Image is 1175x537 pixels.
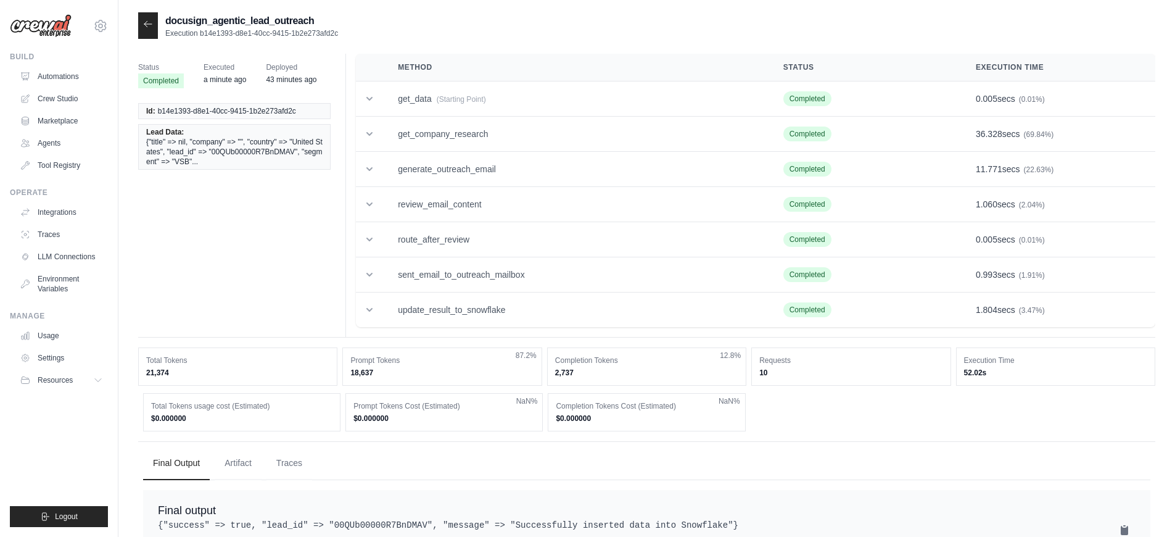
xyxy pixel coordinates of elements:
span: Resources [38,375,73,385]
button: Traces [266,447,312,480]
span: Completed [138,73,184,88]
dt: Completion Tokens Cost (Estimated) [556,401,737,411]
span: Completed [783,91,831,106]
span: Completed [783,302,831,317]
time: August 21, 2025 at 11:10 CDT [266,75,316,84]
td: get_company_research [383,117,769,152]
span: {"title" => nil, "company" => "", "country" => "United States", "lead_id" => "00QUb00000R7BnDMAV"... [146,137,323,167]
button: Logout [10,506,108,527]
td: secs [961,81,1155,117]
dt: Total Tokens usage cost (Estimated) [151,401,332,411]
dd: 21,374 [146,368,329,378]
span: Deployed [266,61,316,73]
a: Integrations [15,202,108,222]
span: Logout [55,512,78,522]
dt: Prompt Tokens [350,356,534,365]
span: (3.47%) [1019,306,1045,315]
a: Tool Registry [15,156,108,175]
span: 12.8% [720,351,741,360]
span: (22.63%) [1024,165,1054,174]
span: Completed [783,197,831,212]
th: Execution Time [961,54,1155,81]
th: Method [383,54,769,81]
dd: $0.000000 [556,414,737,423]
span: (1.91%) [1019,271,1045,280]
span: 0.993 [976,270,997,280]
dt: Execution Time [964,356,1147,365]
td: secs [961,257,1155,293]
dd: 2,737 [555,368,738,378]
pre: {"success" => true, "lead_id" => "00QUb00000R7BnDMAV", "message" => "Successfully inserted data i... [158,519,1136,531]
dd: 52.02s [964,368,1147,378]
span: (69.84%) [1024,130,1054,139]
td: secs [961,152,1155,187]
span: 0.005 [976,235,997,244]
td: review_email_content [383,187,769,222]
a: Crew Studio [15,89,108,109]
span: Completed [783,232,831,247]
td: secs [961,117,1155,152]
span: 0.005 [976,94,997,104]
p: Execution b14e1393-d8e1-40cc-9415-1b2e273afd2c [165,28,338,38]
span: Id: [146,106,155,116]
button: Final Output [143,447,210,480]
a: Usage [15,326,108,346]
time: August 21, 2025 at 11:51 CDT [204,75,246,84]
td: sent_email_to_outreach_mailbox [383,257,769,293]
button: Artifact [215,447,262,480]
span: 36.328 [976,129,1002,139]
dt: Total Tokens [146,356,329,365]
span: Final output [158,504,216,517]
span: Completed [783,267,831,282]
td: secs [961,222,1155,257]
a: Settings [15,348,108,368]
dd: 18,637 [350,368,534,378]
div: Manage [10,311,108,321]
dt: Prompt Tokens Cost (Estimated) [353,401,535,411]
td: update_result_to_snowflake [383,293,769,328]
span: Completed [783,127,831,141]
button: Resources [15,370,108,390]
dt: Completion Tokens [555,356,738,365]
span: Status [138,61,184,73]
td: get_data [383,81,769,117]
span: 11.771 [976,164,1002,174]
td: secs [961,293,1155,328]
span: b14e1393-d8e1-40cc-9415-1b2e273afd2c [158,106,296,116]
span: 1.804 [976,305,997,315]
span: Executed [204,61,246,73]
th: Status [769,54,961,81]
span: Completed [783,162,831,177]
a: Agents [15,133,108,153]
dd: 10 [759,368,942,378]
td: secs [961,187,1155,222]
td: route_after_review [383,222,769,257]
div: Operate [10,188,108,198]
h2: docusign_agentic_lead_outreach [165,14,338,28]
span: (0.01%) [1019,236,1045,244]
span: (Starting Point) [437,95,486,104]
div: Build [10,52,108,62]
span: NaN% [516,396,538,406]
a: Automations [15,67,108,86]
dd: $0.000000 [151,414,332,423]
td: generate_outreach_email [383,152,769,187]
a: Traces [15,225,108,244]
span: 87.2% [516,351,537,360]
span: NaN% [719,396,740,406]
span: Lead Data: [146,127,184,137]
a: Environment Variables [15,269,108,299]
dd: $0.000000 [353,414,535,423]
dt: Requests [759,356,942,365]
span: (0.01%) [1019,95,1045,104]
span: 1.060 [976,199,997,209]
img: Logo [10,14,72,38]
a: Marketplace [15,111,108,131]
a: LLM Connections [15,247,108,267]
span: (2.04%) [1019,201,1045,209]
